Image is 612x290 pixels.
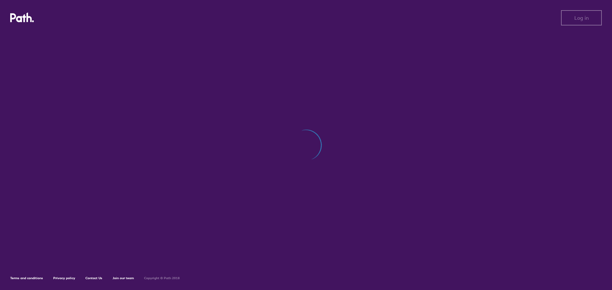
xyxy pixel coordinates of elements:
[144,276,180,280] h6: Copyright © Path 2018
[10,276,43,280] a: Terms and conditions
[561,10,602,25] button: Log in
[574,15,589,21] span: Log in
[53,276,75,280] a: Privacy policy
[85,276,102,280] a: Contact Us
[113,276,134,280] a: Join our team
